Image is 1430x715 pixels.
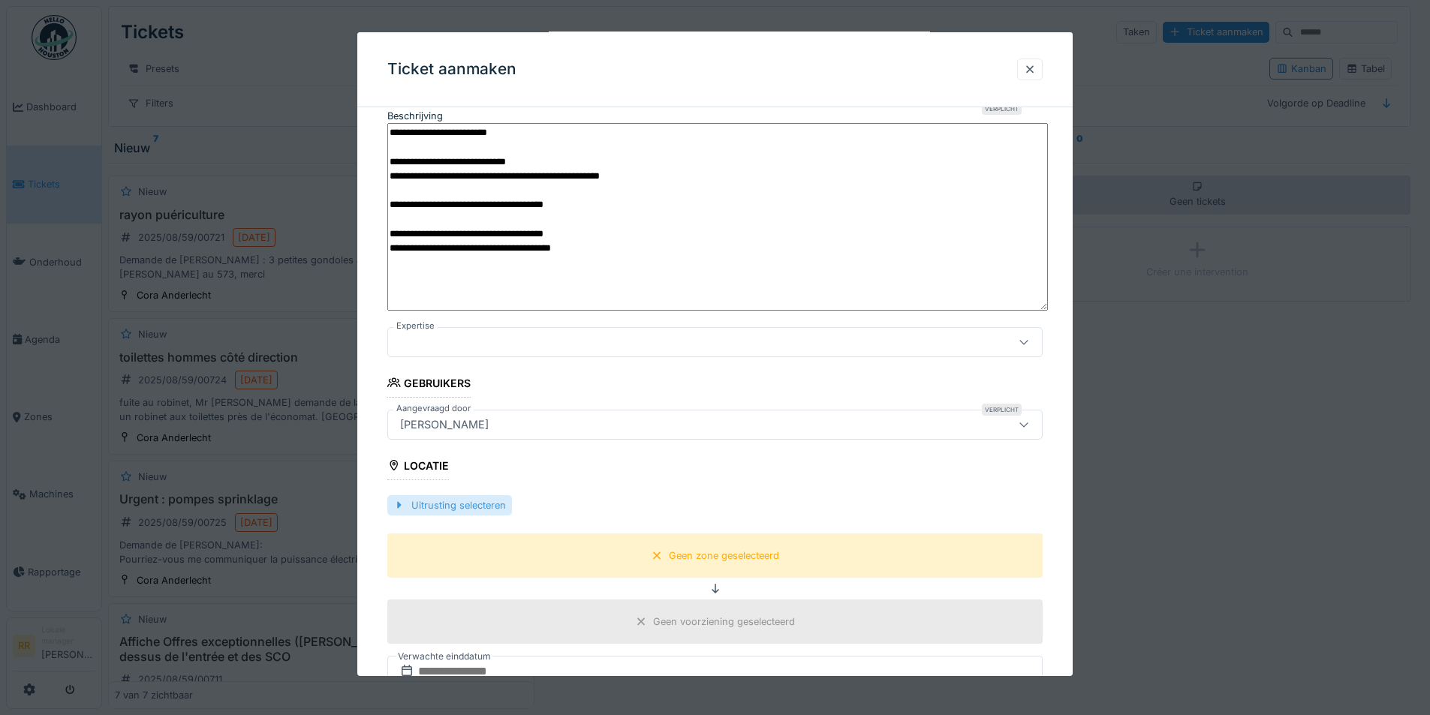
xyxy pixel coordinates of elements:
[982,103,1022,115] div: Verplicht
[387,60,516,79] h3: Ticket aanmaken
[393,319,438,332] label: Expertise
[387,455,449,480] div: Locatie
[396,648,492,665] label: Verwachte einddatum
[669,548,779,563] div: Geen zone geselecteerd
[982,404,1022,416] div: Verplicht
[393,402,474,415] label: Aangevraagd door
[387,495,512,515] div: Uitrusting selecteren
[653,614,795,629] div: Geen voorziening geselecteerd
[394,416,495,433] div: [PERSON_NAME]
[387,371,471,397] div: Gebruikers
[387,109,443,123] label: Beschrijving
